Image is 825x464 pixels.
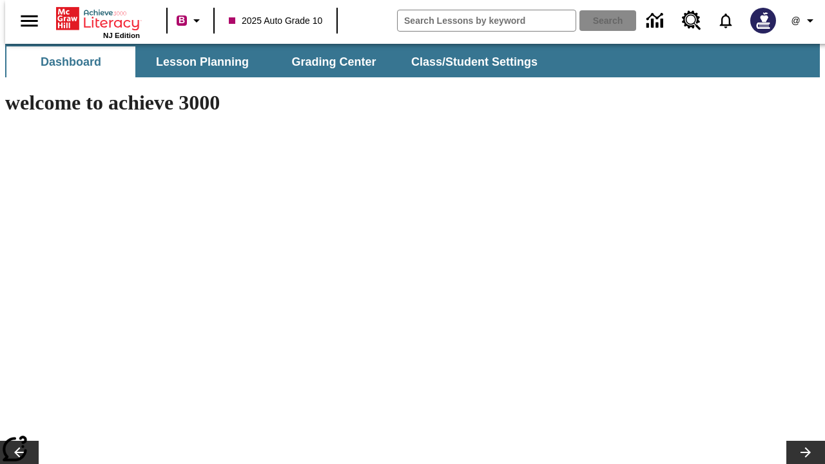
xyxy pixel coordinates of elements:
img: Avatar [750,8,776,34]
button: Open side menu [10,2,48,40]
h1: welcome to achieve 3000 [5,91,562,115]
button: Profile/Settings [784,9,825,32]
div: Home [56,5,140,39]
span: 2025 Auto Grade 10 [229,14,322,28]
a: Notifications [709,4,742,37]
span: @ [791,14,800,28]
button: Select a new avatar [742,4,784,37]
a: Resource Center, Will open in new tab [674,3,709,38]
input: search field [398,10,576,31]
span: NJ Edition [103,32,140,39]
button: Dashboard [6,46,135,77]
button: Boost Class color is violet red. Change class color [171,9,209,32]
div: SubNavbar [5,44,820,77]
button: Grading Center [269,46,398,77]
button: Lesson Planning [138,46,267,77]
a: Home [56,6,140,32]
button: Class/Student Settings [401,46,548,77]
span: B [179,12,185,28]
a: Data Center [639,3,674,39]
div: SubNavbar [5,46,549,77]
button: Lesson carousel, Next [786,441,825,464]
